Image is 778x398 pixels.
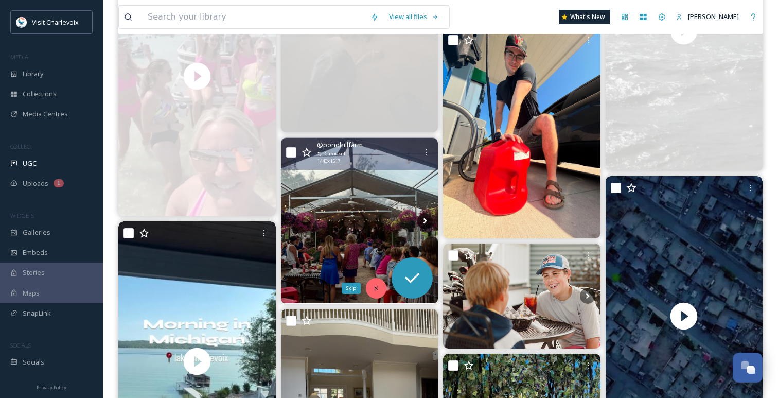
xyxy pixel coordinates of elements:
[23,109,68,119] span: Media Centres
[10,341,31,349] span: SOCIALS
[317,158,340,165] span: 1440 x 1517
[16,17,27,27] img: Visit-Charlevoix_Logo.jpg
[23,69,43,79] span: Library
[32,18,79,27] span: Visit Charlevoix
[10,212,34,219] span: WIDGETS
[23,89,57,99] span: Collections
[37,384,66,391] span: Privacy Policy
[23,308,51,318] span: SnapLink
[23,228,50,237] span: Galleries
[23,357,44,367] span: Socials
[281,138,438,304] img: Spend your Sunday on the farm and soak in the last burst of summer! 🌞 Open today 12–6pm with live...
[325,150,345,158] span: Carousel
[559,10,610,24] a: What's New
[23,159,37,168] span: UGC
[443,244,600,349] img: ✨Happy National Eat Outside Day! ✨ ⛳With views of the 6th green, an expansive patio, and warm lat...
[23,288,40,298] span: Maps
[23,268,45,278] span: Stories
[54,179,64,187] div: 1
[733,353,763,383] button: Open Chat
[10,53,28,61] span: MEDIA
[342,283,361,294] div: Skip
[688,12,739,21] span: [PERSON_NAME]
[443,28,600,238] img: The Charlevoix Boys aren’t the only ones with gas in Charlevoix. The jets skis need some too! #sh...
[384,7,444,27] a: View all files
[143,6,365,28] input: Search your library
[317,140,363,150] span: @ pondhillfarm
[23,179,48,188] span: Uploads
[37,380,66,393] a: Privacy Policy
[671,7,744,27] a: [PERSON_NAME]
[23,248,48,257] span: Embeds
[10,143,32,150] span: COLLECT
